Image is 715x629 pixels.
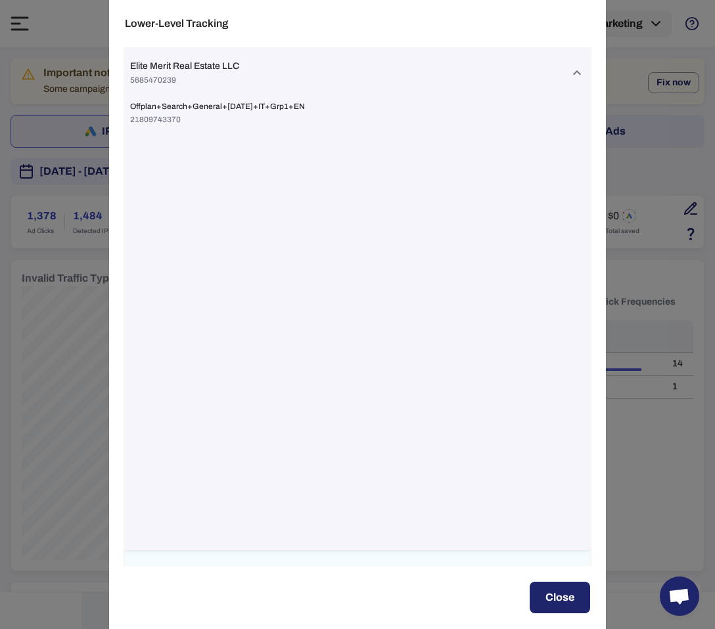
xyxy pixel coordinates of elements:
div: Elite Merit Real Estate LLC5685470239 [125,47,590,98]
span: Elite Merit Real Estate LLC [130,60,239,72]
div: Elite Merit Real Estate LLC5685470239 [125,98,590,130]
div: Open chat [660,576,699,616]
span: Offplan+Search+General+[DATE]+IT+Grp1+EN [130,101,585,112]
button: Close [530,582,590,613]
span: 5685470239 [130,75,239,85]
span: 21809743370 [130,114,585,125]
